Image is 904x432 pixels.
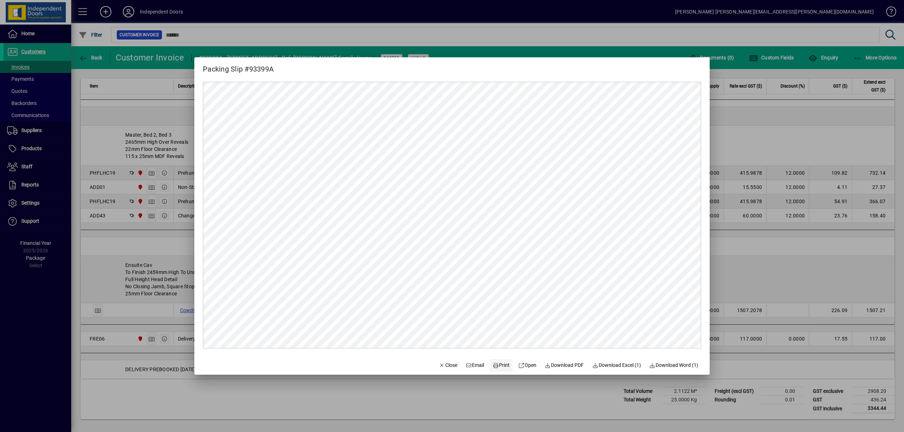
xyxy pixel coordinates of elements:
button: Download Excel (1) [589,359,644,372]
span: Download Word (1) [650,362,699,369]
span: Print [493,362,510,369]
span: Download PDF [545,362,584,369]
button: Close [436,359,460,372]
button: Print [490,359,513,372]
h2: Packing Slip #93399A [194,57,282,75]
a: Download PDF [542,359,587,372]
button: Download Word (1) [647,359,701,372]
span: Open [518,362,536,369]
span: Close [439,362,457,369]
span: Email [466,362,484,369]
a: Open [515,359,539,372]
span: Download Excel (1) [592,362,641,369]
button: Email [463,359,487,372]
